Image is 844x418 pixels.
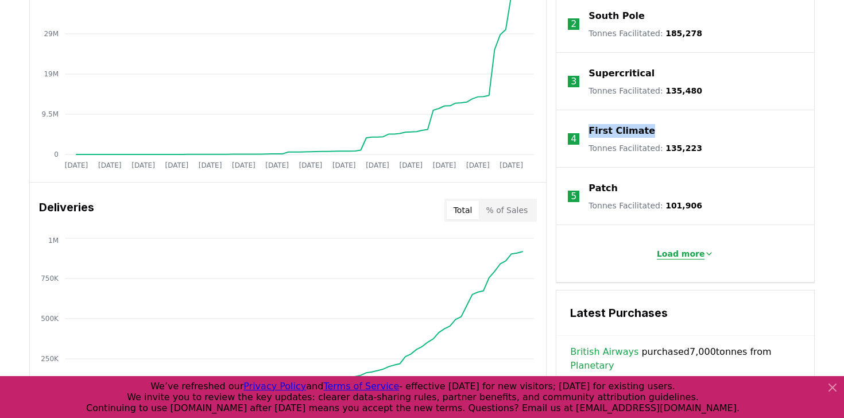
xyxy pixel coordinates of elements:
tspan: [DATE] [131,161,155,169]
tspan: [DATE] [366,161,389,169]
tspan: [DATE] [165,161,189,169]
tspan: 250K [41,355,59,363]
tspan: 19M [44,70,59,78]
tspan: [DATE] [65,161,88,169]
tspan: [DATE] [232,161,255,169]
tspan: [DATE] [332,161,356,169]
tspan: 750K [41,274,59,282]
tspan: 9.5M [42,110,59,118]
p: 4 [571,132,576,146]
tspan: [DATE] [265,161,289,169]
h3: Latest Purchases [570,304,800,322]
p: Tonnes Facilitated : [589,28,702,39]
tspan: [DATE] [500,161,523,169]
a: Planetary [570,359,614,373]
tspan: [DATE] [433,161,456,169]
p: 3 [571,75,576,88]
a: First Climate [589,124,655,138]
a: British Airways [570,345,638,359]
span: purchased 7,000 tonnes from [570,345,800,373]
button: % of Sales [479,201,535,219]
p: Tonnes Facilitated : [589,85,702,96]
p: Load more [657,248,705,260]
p: Tonnes Facilitated : [589,142,702,154]
button: Load more [648,242,723,265]
a: Supercritical [589,67,655,80]
tspan: [DATE] [399,161,423,169]
h3: Deliveries [39,199,94,222]
tspan: [DATE] [299,161,323,169]
p: 2 [571,17,576,31]
button: Total [447,201,479,219]
tspan: 29M [44,30,59,38]
tspan: [DATE] [199,161,222,169]
p: 5 [571,189,576,203]
a: South Pole [589,9,645,23]
tspan: [DATE] [466,161,490,169]
span: 135,480 [665,86,702,95]
span: 185,278 [665,29,702,38]
tspan: 500K [41,315,59,323]
tspan: 1M [48,237,59,245]
span: 101,906 [665,201,702,210]
p: Tonnes Facilitated : [589,200,702,211]
span: 135,223 [665,144,702,153]
a: Patch [589,181,618,195]
tspan: [DATE] [98,161,122,169]
tspan: 0 [54,150,59,158]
